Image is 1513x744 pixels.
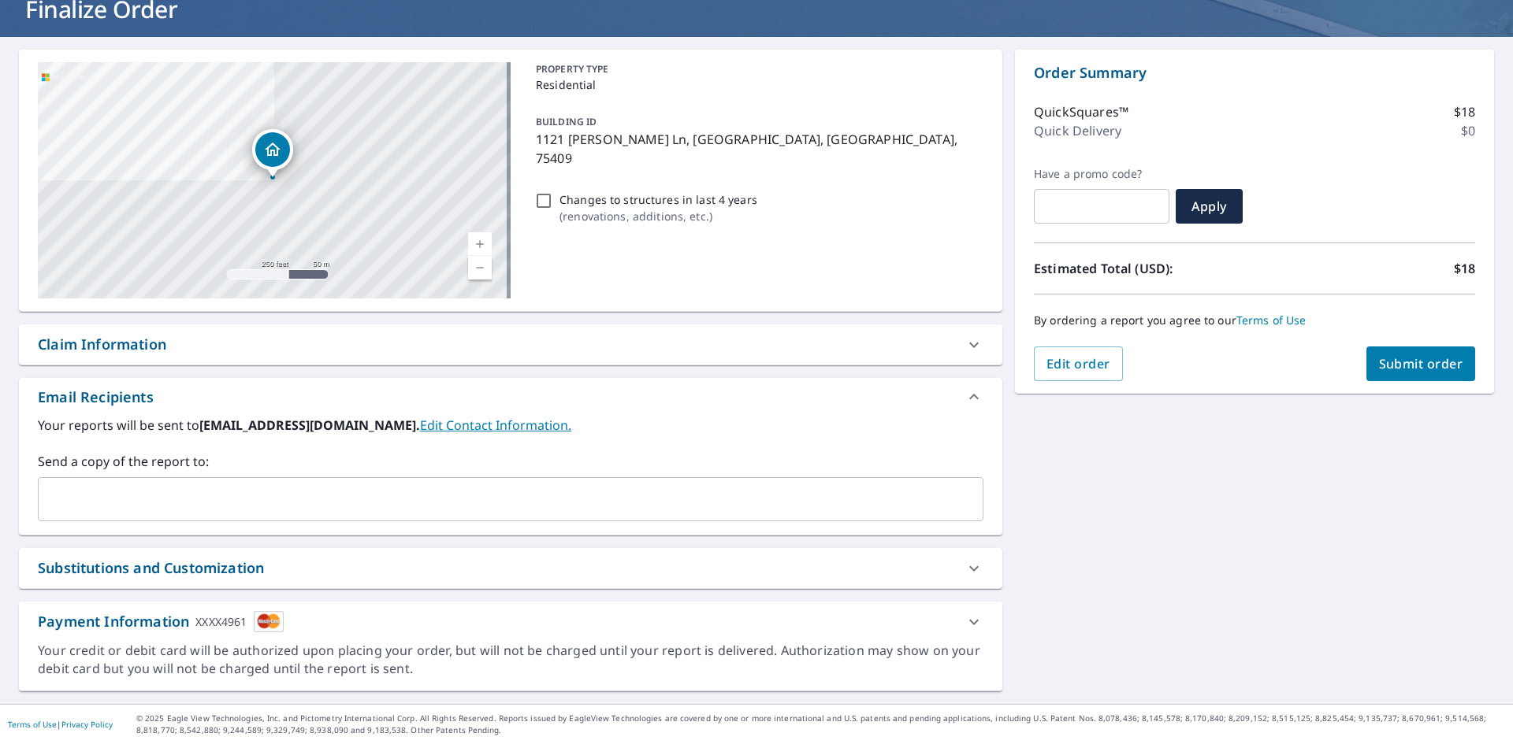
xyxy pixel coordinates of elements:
[536,130,977,168] p: 1121 [PERSON_NAME] Ln, [GEOGRAPHIC_DATA], [GEOGRAPHIC_DATA], 75409
[559,208,757,224] p: ( renovations, additions, etc. )
[1236,313,1307,328] a: Terms of Use
[559,191,757,208] p: Changes to structures in last 4 years
[252,129,293,178] div: Dropped pin, building 1, Residential property, 1121 Kadynce Ln Anna, TX 75409
[38,642,983,678] div: Your credit or debit card will be authorized upon placing your order, but will not be charged unt...
[8,720,113,729] p: |
[1454,259,1475,278] p: $18
[1034,62,1475,83] p: Order Summary
[420,416,571,434] a: EditContactInfo
[468,256,492,279] a: Current Level 17, Zoom Out
[1034,121,1121,140] p: Quick Delivery
[1188,198,1230,215] span: Apply
[1046,355,1110,372] span: Edit order
[1034,102,1128,121] p: QuickSquares™
[38,611,284,632] div: Payment Information
[19,548,1002,588] div: Substitutions and Customization
[38,452,983,471] label: Send a copy of the report to:
[38,416,983,435] label: Your reports will be sent to
[38,557,264,579] div: Substitutions and Customization
[1034,346,1123,381] button: Edit order
[1034,259,1255,278] p: Estimated Total (USD):
[8,719,57,730] a: Terms of Use
[1366,346,1476,381] button: Submit order
[19,601,1002,642] div: Payment InformationXXXX4961cardImage
[1454,102,1475,121] p: $18
[199,416,420,434] b: [EMAIL_ADDRESS][DOMAIN_NAME].
[19,324,1002,365] div: Claim Information
[536,62,977,76] p: PROPERTY TYPE
[468,232,492,256] a: Current Level 17, Zoom In
[61,719,113,730] a: Privacy Policy
[1379,355,1463,372] span: Submit order
[19,378,1002,416] div: Email Recipients
[536,115,597,128] p: BUILDING ID
[136,713,1505,736] p: © 2025 Eagle View Technologies, Inc. and Pictometry International Corp. All Rights Reserved. Repo...
[1461,121,1475,140] p: $0
[1034,167,1169,181] label: Have a promo code?
[195,611,247,632] div: XXXX4961
[1176,189,1243,224] button: Apply
[38,387,154,408] div: Email Recipients
[38,334,166,355] div: Claim Information
[1034,313,1475,328] p: By ordering a report you agree to our
[536,76,977,93] p: Residential
[254,611,284,632] img: cardImage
